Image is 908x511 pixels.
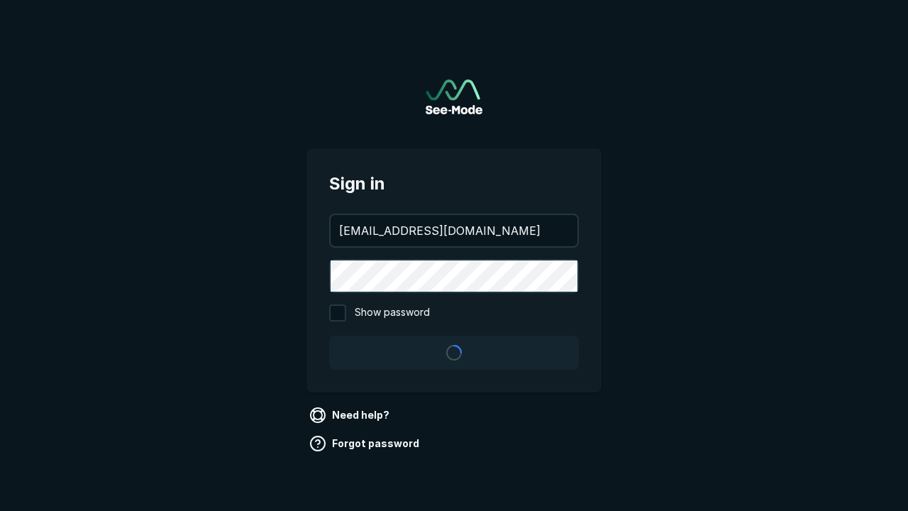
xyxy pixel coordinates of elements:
input: your@email.com [331,215,577,246]
a: Need help? [306,404,395,427]
a: Forgot password [306,432,425,455]
a: Go to sign in [426,79,482,114]
span: Sign in [329,171,579,197]
img: See-Mode Logo [426,79,482,114]
span: Show password [355,304,430,322]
